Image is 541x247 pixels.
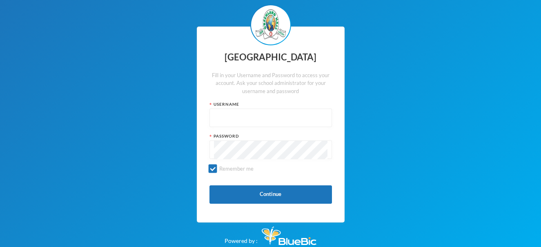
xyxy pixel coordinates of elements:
div: Fill in your Username and Password to access your account. Ask your school administrator for your... [209,71,332,96]
button: Continue [209,185,332,204]
img: Bluebic [262,227,316,245]
div: Password [209,133,332,139]
div: Username [209,101,332,107]
span: Remember me [216,165,257,172]
div: Powered by : [225,223,316,245]
div: [GEOGRAPHIC_DATA] [209,49,332,65]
